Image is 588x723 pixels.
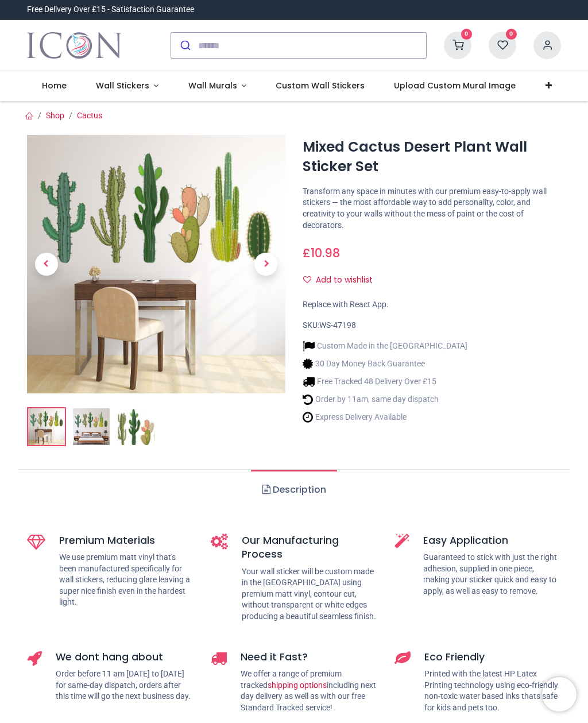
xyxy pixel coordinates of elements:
h5: Eco Friendly [424,650,561,664]
sup: 0 [461,29,472,40]
a: Wall Murals [173,71,261,101]
img: Icon Wall Stickers [27,29,122,61]
div: Replace with React App. [303,299,561,311]
sup: 0 [506,29,517,40]
span: Home [42,80,67,91]
span: Wall Murals [188,80,237,91]
span: Next [254,253,277,276]
a: 0 [489,40,516,49]
div: SKU: [303,320,561,331]
p: Guaranteed to stick with just the right adhesion, supplied in one piece, making your sticker quic... [423,552,561,597]
img: WS-47198-02 [73,408,110,445]
a: Description [251,470,336,510]
i: Add to wishlist [303,276,311,284]
span: WS-47198 [319,320,356,330]
button: Add to wishlistAdd to wishlist [303,270,382,290]
p: We use premium matt vinyl that's been manufactured specifically for wall stickers, reducing glare... [59,552,194,608]
p: Your wall sticker will be custom made in the [GEOGRAPHIC_DATA] using premium matt vinyl, contour ... [242,566,377,623]
button: Submit [171,33,198,58]
img: WS-47198-03 [118,408,154,445]
a: Shop [46,111,64,120]
img: Mixed Cactus Desert Plant Wall Sticker Set [27,135,285,393]
a: Logo of Icon Wall Stickers [27,29,122,61]
h5: Our Manufacturing Process [242,533,377,562]
li: Custom Made in the [GEOGRAPHIC_DATA] [303,340,467,352]
span: Wall Stickers [96,80,149,91]
span: Upload Custom Mural Image [394,80,516,91]
li: Order by 11am, same day dispatch [303,393,467,405]
span: Custom Wall Stickers [276,80,365,91]
p: We offer a range of premium tracked including next day delivery as well as with our free Standard... [241,668,377,713]
li: Express Delivery Available [303,411,467,423]
li: 30 Day Money Back Guarantee [303,358,467,370]
a: Wall Stickers [81,71,173,101]
p: Order before 11 am [DATE] to [DATE] for same-day dispatch, orders after this time will go the nex... [56,668,194,702]
p: Transform any space in minutes with our premium easy-to-apply wall stickers — the most affordable... [303,186,561,231]
a: shipping options [268,681,327,690]
h5: We dont hang about [56,650,194,664]
p: Printed with the latest HP Latex Printing technology using eco-friendly non-toxic water based ink... [424,668,561,713]
div: Free Delivery Over £15 - Satisfaction Guarantee [27,4,194,16]
iframe: Customer reviews powered by Trustpilot [320,4,561,16]
h5: Need it Fast? [241,650,377,664]
span: 10.98 [311,245,340,261]
a: 0 [444,40,471,49]
h5: Easy Application [423,533,561,548]
li: Free Tracked 48 Delivery Over £15 [303,376,467,388]
a: Previous [27,174,66,355]
a: Cactus [77,111,102,120]
img: Mixed Cactus Desert Plant Wall Sticker Set [28,408,65,445]
a: Next [247,174,286,355]
iframe: Brevo live chat [542,677,577,712]
span: Previous [35,253,58,276]
span: £ [303,245,340,261]
h5: Premium Materials [59,533,194,548]
h1: Mixed Cactus Desert Plant Wall Sticker Set [303,137,561,177]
